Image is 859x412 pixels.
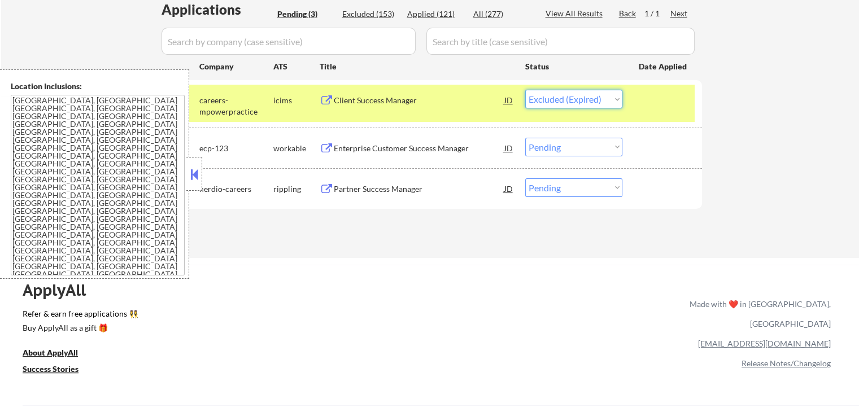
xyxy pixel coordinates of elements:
[698,339,831,348] a: [EMAIL_ADDRESS][DOMAIN_NAME]
[334,183,504,195] div: Partner Success Manager
[742,358,831,368] a: Release Notes/Changelog
[199,143,273,154] div: ecp-123
[426,28,695,55] input: Search by title (case sensitive)
[23,348,78,357] u: About ApplyAll
[23,363,94,377] a: Success Stories
[23,364,79,374] u: Success Stories
[199,183,273,195] div: nerdio-careers
[685,294,831,334] div: Made with ❤️ in [GEOGRAPHIC_DATA], [GEOGRAPHIC_DATA]
[503,90,514,110] div: JD
[199,95,273,117] div: careers-mpowerpractice
[342,8,399,20] div: Excluded (153)
[639,61,688,72] div: Date Applied
[162,28,416,55] input: Search by company (case sensitive)
[273,183,320,195] div: rippling
[644,8,670,19] div: 1 / 1
[23,280,99,300] div: ApplyAll
[334,143,504,154] div: Enterprise Customer Success Manager
[473,8,530,20] div: All (277)
[277,8,334,20] div: Pending (3)
[162,3,273,16] div: Applications
[525,56,622,76] div: Status
[334,95,504,106] div: Client Success Manager
[273,143,320,154] div: workable
[273,95,320,106] div: icims
[407,8,464,20] div: Applied (121)
[199,61,273,72] div: Company
[546,8,606,19] div: View All Results
[273,61,320,72] div: ATS
[23,324,136,332] div: Buy ApplyAll as a gift 🎁
[23,347,94,361] a: About ApplyAll
[670,8,688,19] div: Next
[503,138,514,158] div: JD
[619,8,637,19] div: Back
[23,310,454,322] a: Refer & earn free applications 👯‍♀️
[320,61,514,72] div: Title
[11,81,185,92] div: Location Inclusions:
[23,322,136,336] a: Buy ApplyAll as a gift 🎁
[503,178,514,199] div: JD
